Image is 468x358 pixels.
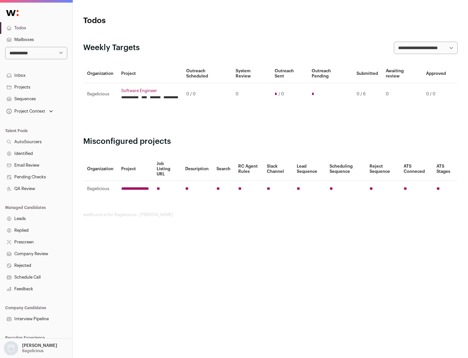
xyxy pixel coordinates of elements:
th: Project [117,64,182,83]
th: Organization [83,64,117,83]
td: 0 [232,83,270,105]
td: 0 / 0 [422,83,450,105]
th: Outreach Sent [271,64,308,83]
td: 0 / 6 [353,83,382,105]
th: Reject Sequence [366,157,400,181]
th: Organization [83,157,117,181]
img: nopic.png [4,341,18,355]
th: Submitted [353,64,382,83]
th: System Review [232,64,270,83]
div: Project Context [5,109,45,114]
img: Wellfound [3,7,22,20]
p: [PERSON_NAME] [22,343,57,348]
button: Open dropdown [3,341,58,355]
td: Bagelicious [83,83,117,105]
a: Software Engineer [121,88,178,93]
th: Description [181,157,213,181]
th: Awaiting review [382,64,422,83]
th: Search [213,157,234,181]
button: Open dropdown [5,107,54,116]
th: Slack Channel [263,157,293,181]
th: ATS Stages [433,157,458,181]
td: 0 / 0 [182,83,232,105]
h2: Misconfigured projects [83,136,458,147]
h2: Weekly Targets [83,43,140,53]
td: 0 [382,83,422,105]
th: ATS Conneced [400,157,432,181]
td: Bagelicious [83,181,117,197]
th: RC Agent Rules [234,157,263,181]
th: Project [117,157,153,181]
th: Lead Sequence [293,157,326,181]
th: Outreach Scheduled [182,64,232,83]
span: / 0 [279,91,284,97]
th: Scheduling Sequence [326,157,366,181]
footer: wellfound:ai for Bagelicious - [PERSON_NAME] [83,212,458,217]
h1: Todos [83,16,208,26]
p: Bagelicious [22,348,44,353]
th: Job Listing URL [153,157,181,181]
th: Approved [422,64,450,83]
th: Outreach Pending [308,64,352,83]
